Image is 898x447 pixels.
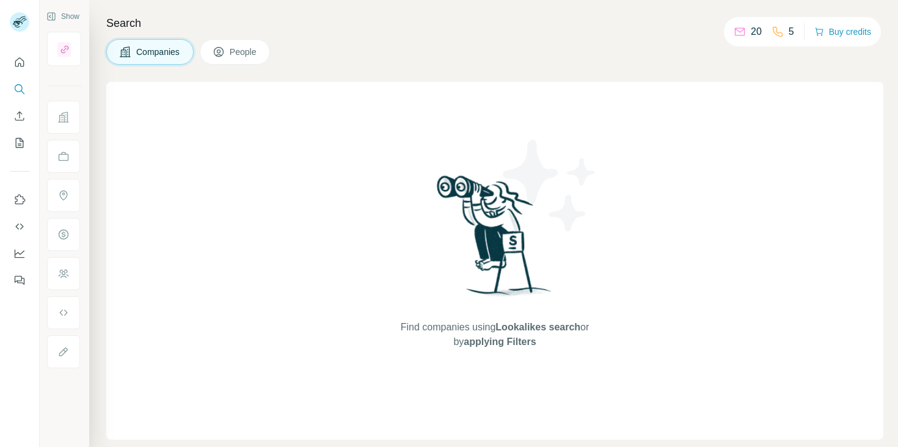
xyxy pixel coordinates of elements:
img: Surfe Illustration - Stars [495,131,605,241]
button: Show [38,7,88,26]
button: Quick start [10,51,29,73]
span: Lookalikes search [495,322,580,332]
button: Feedback [10,269,29,291]
span: Companies [136,46,181,58]
button: My lists [10,132,29,154]
span: Find companies using or by [397,320,593,349]
h4: Search [106,15,883,32]
button: Use Surfe API [10,216,29,238]
button: Search [10,78,29,100]
p: 5 [789,24,794,39]
button: Dashboard [10,242,29,264]
button: Enrich CSV [10,105,29,127]
img: Surfe Illustration - Woman searching with binoculars [431,172,558,308]
span: People [230,46,258,58]
p: 20 [751,24,762,39]
button: Use Surfe on LinkedIn [10,189,29,211]
span: applying Filters [464,336,536,347]
button: Buy credits [814,23,871,40]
